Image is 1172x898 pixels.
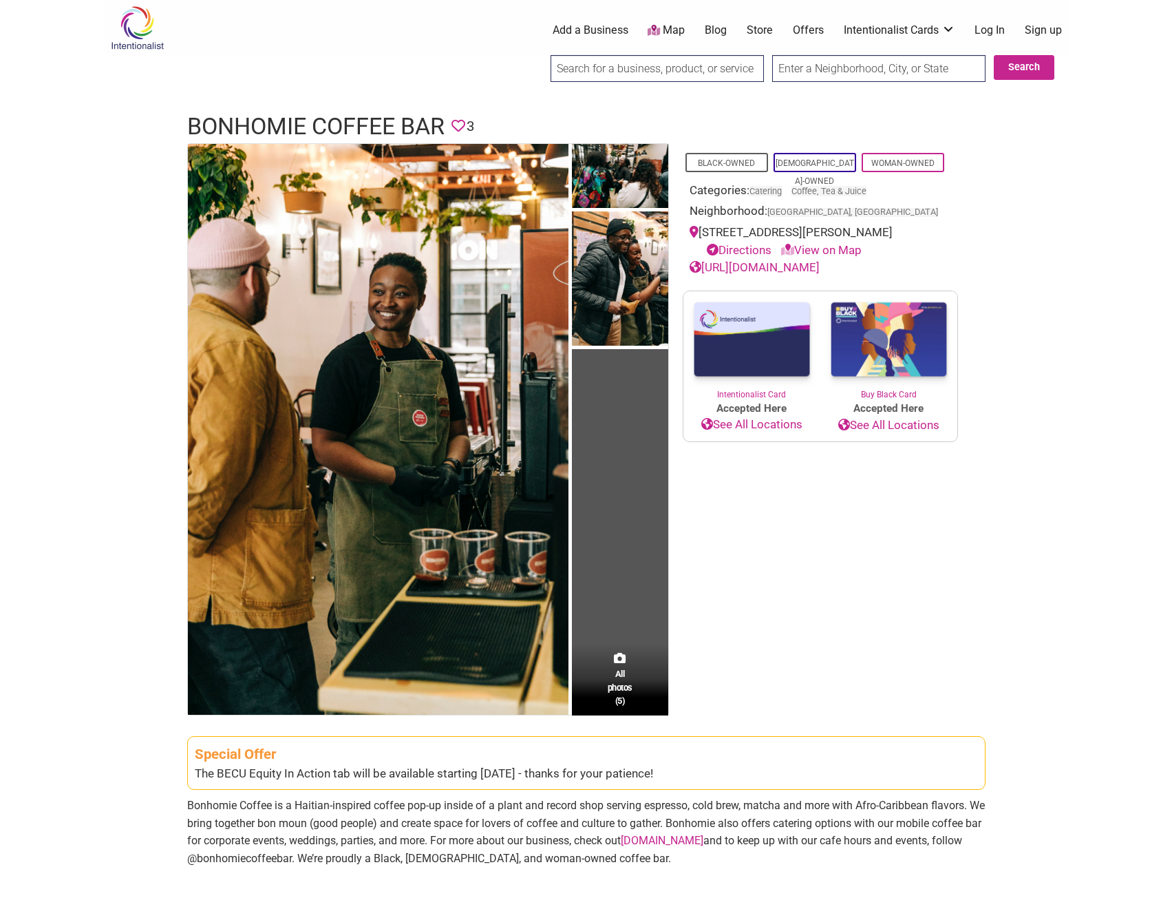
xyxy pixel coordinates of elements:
a: Map [648,23,685,39]
a: See All Locations [683,416,820,434]
a: Intentionalist Cards [844,23,955,38]
a: View on Map [781,243,862,257]
div: Special Offer [195,744,978,765]
span: Accepted Here [683,401,820,417]
a: [DOMAIN_NAME] [621,834,703,847]
span: Accepted Here [820,401,957,417]
div: The BECU Equity In Action tab will be available starting [DATE] - thanks for your patience! [195,765,978,783]
a: Woman-Owned [871,158,935,168]
img: Intentionalist Card [683,291,820,388]
button: Search [994,55,1054,80]
a: [DEMOGRAPHIC_DATA]-Owned [776,158,854,186]
a: Sign up [1025,23,1062,38]
a: Offers [793,23,824,38]
a: Buy Black Card [820,291,957,401]
a: Add a Business [553,23,628,38]
p: Bonhomie Coffee is a Haitian-inspired coffee pop-up inside of a plant and record shop serving esp... [187,797,985,867]
span: 3 [467,116,474,137]
a: Blog [705,23,727,38]
input: Enter a Neighborhood, City, or State [772,55,985,82]
img: Buy Black Card [820,291,957,389]
div: Categories: [690,182,951,203]
a: See All Locations [820,417,957,435]
a: Catering [749,186,782,196]
a: Directions [707,243,771,257]
div: [STREET_ADDRESS][PERSON_NAME] [690,224,951,259]
img: Intentionalist [105,6,170,50]
a: Black-Owned [698,158,755,168]
span: [GEOGRAPHIC_DATA], [GEOGRAPHIC_DATA] [767,208,938,217]
a: Store [747,23,773,38]
h1: Bonhomie Coffee Bar [187,110,445,143]
a: Log In [974,23,1005,38]
input: Search for a business, product, or service [551,55,764,82]
div: Neighborhood: [690,202,951,224]
a: Intentionalist Card [683,291,820,401]
span: All photos (5) [608,667,632,707]
a: [URL][DOMAIN_NAME] [690,260,820,274]
a: Coffee, Tea & Juice [791,186,866,196]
